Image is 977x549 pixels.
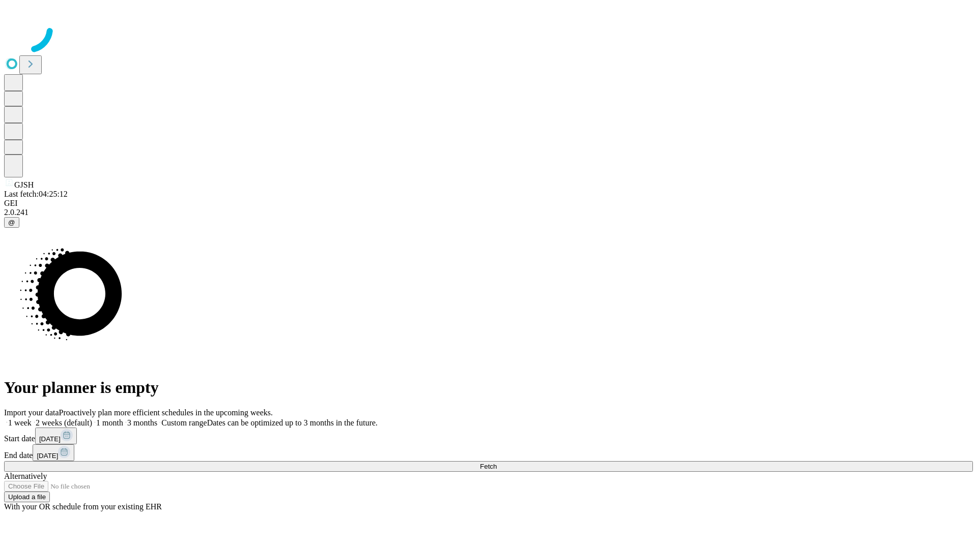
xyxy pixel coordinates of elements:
[127,418,157,427] span: 3 months
[4,428,973,444] div: Start date
[39,435,61,443] span: [DATE]
[37,452,58,460] span: [DATE]
[480,463,497,470] span: Fetch
[4,378,973,397] h1: Your planner is empty
[4,472,47,480] span: Alternatively
[4,190,68,198] span: Last fetch: 04:25:12
[4,444,973,461] div: End date
[8,219,15,226] span: @
[33,444,74,461] button: [DATE]
[4,461,973,472] button: Fetch
[161,418,207,427] span: Custom range
[59,408,273,417] span: Proactively plan more efficient schedules in the upcoming weeks.
[4,492,50,502] button: Upload a file
[36,418,92,427] span: 2 weeks (default)
[4,217,19,228] button: @
[8,418,32,427] span: 1 week
[35,428,77,444] button: [DATE]
[96,418,123,427] span: 1 month
[4,199,973,208] div: GEI
[4,208,973,217] div: 2.0.241
[207,418,378,427] span: Dates can be optimized up to 3 months in the future.
[4,502,162,511] span: With your OR schedule from your existing EHR
[14,180,34,189] span: GJSH
[4,408,59,417] span: Import your data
